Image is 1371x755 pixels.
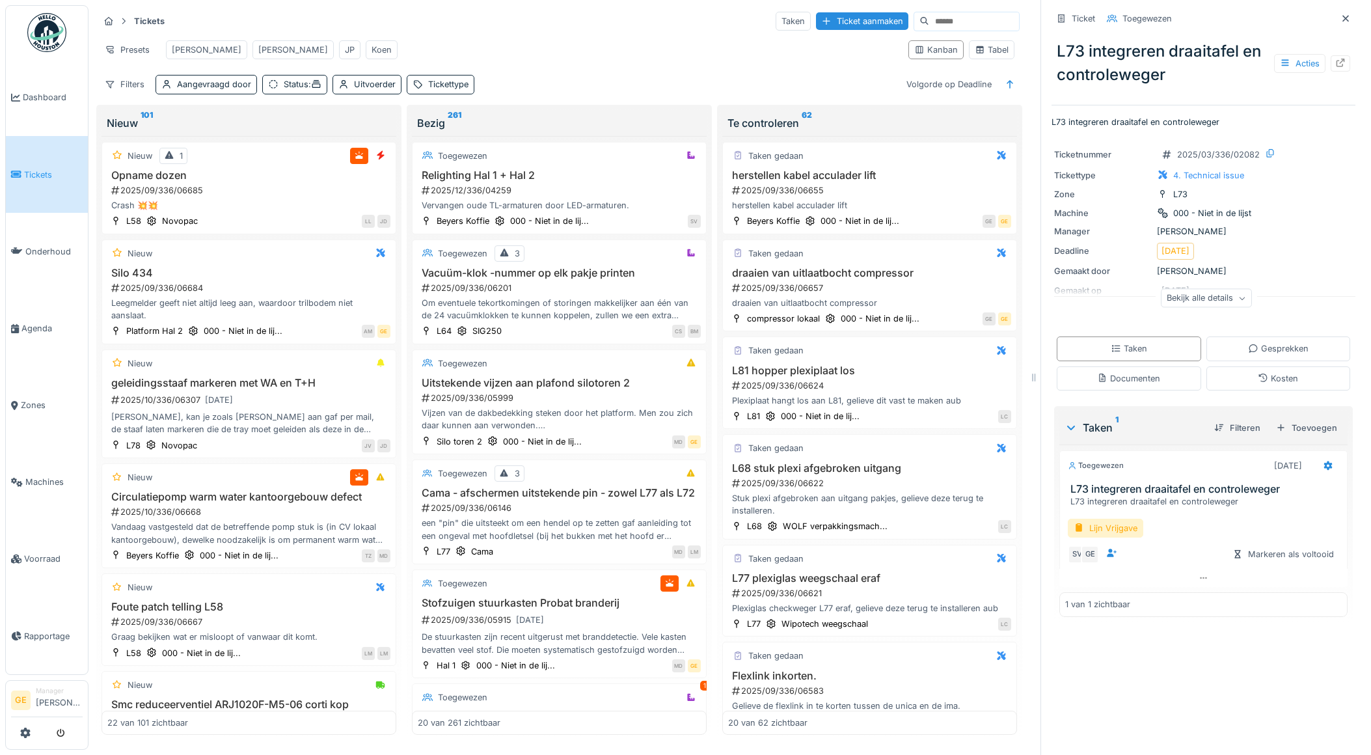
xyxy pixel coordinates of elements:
[731,282,1011,294] div: 2025/09/336/06657
[672,659,685,672] div: MD
[1274,54,1325,73] div: Acties
[672,325,685,338] div: CS
[998,410,1011,423] div: LC
[515,247,520,260] div: 3
[1274,460,1302,472] div: [DATE]
[1161,289,1252,308] div: Bekijk alle details
[377,325,390,338] div: GE
[110,616,390,628] div: 2025/09/336/06667
[107,169,390,182] h3: Opname dozen
[731,685,1011,697] div: 2025/09/336/06583
[128,679,152,691] div: Nieuw
[6,597,88,674] a: Rapportage
[802,115,812,131] sup: 62
[200,549,278,562] div: 000 - Niet in de lij...
[1054,265,1353,277] div: [PERSON_NAME]
[362,215,375,228] div: LL
[728,462,1011,474] h3: L68 stuk plexi afgebroken uitgang
[700,681,709,691] div: 1
[107,698,390,711] h3: Smc reduceerventiel ARJ1020F-M5-06 corti kop
[516,614,544,626] div: [DATE]
[1122,12,1172,25] div: Toegewezen
[728,169,1011,182] h3: herstellen kabel acculader lift
[141,115,153,131] sup: 101
[975,44,1009,56] div: Tabel
[362,647,375,660] div: LM
[748,344,804,357] div: Taken gedaan
[1068,519,1143,538] div: Lijn Vrijgave
[418,597,701,609] h3: Stofzuigen stuurkasten Probat branderij
[377,647,390,660] div: LM
[1054,188,1152,200] div: Zone
[1054,148,1152,161] div: Ticketnummer
[1054,225,1152,238] div: Manager
[747,215,800,227] div: Beyers Koffie
[1209,419,1266,437] div: Filteren
[372,44,392,56] div: Koen
[418,267,701,279] h3: Vacuüm-klok -nummer op elk pakje printen
[420,282,701,294] div: 2025/09/336/06201
[688,215,701,228] div: SV
[688,325,701,338] div: BM
[688,435,701,448] div: GE
[36,686,83,714] li: [PERSON_NAME]
[21,399,83,411] span: Zones
[417,115,701,131] div: Bezig
[284,78,321,90] div: Status
[901,75,998,94] div: Volgorde op Deadline
[418,487,701,499] h3: Cama - afschermen uitstekende pin - zowel L77 als L72
[472,325,502,337] div: SIG250
[748,650,804,662] div: Taken gedaan
[728,717,808,729] div: 20 van 62 zichtbaar
[1227,545,1339,563] div: Markeren als voltooid
[107,491,390,503] h3: Circulatiepomp warm water kantoorgebouw defect
[1054,169,1152,182] div: Tickettype
[362,439,375,452] div: JV
[1173,169,1244,182] div: 4. Technical issue
[728,297,1011,309] div: draaien van uitlaatbocht compressor
[308,79,321,89] span: :
[728,602,1011,614] div: Plexiglas checkweger L77 eraf, gelieve deze terug te installeren aub
[998,520,1011,533] div: LC
[1258,372,1298,385] div: Kosten
[437,659,455,672] div: Hal 1
[728,492,1011,517] div: Stuk plexi afgebroken aan uitgang pakjes, gelieve deze terug te installeren.
[1065,420,1204,435] div: Taken
[11,691,31,710] li: GE
[377,439,390,452] div: JD
[128,357,152,370] div: Nieuw
[1054,245,1152,257] div: Deadline
[6,367,88,444] a: Zones
[1097,372,1160,385] div: Documenten
[437,325,452,337] div: L64
[748,553,804,565] div: Taken gedaan
[998,312,1011,325] div: GE
[126,549,179,562] div: Beyers Koffie
[438,467,487,480] div: Toegewezen
[162,647,241,659] div: 000 - Niet in de lij...
[107,521,390,545] div: Vandaag vastgesteld dat de betreffende pomp stuk is (in CV lokaal kantoorgebouw), dewelke noodzak...
[11,686,83,717] a: GE Manager[PERSON_NAME]
[107,631,390,643] div: Graag bekijken wat er misloopt of vanwaar dit komt.
[362,325,375,338] div: AM
[377,549,390,562] div: MD
[672,435,685,448] div: MD
[126,647,141,659] div: L58
[418,717,500,729] div: 20 van 261 zichtbaar
[126,215,141,227] div: L58
[418,169,701,182] h3: Relighting Hal 1 + Hal 2
[418,517,701,542] div: een "pin" die uitsteekt om een hendel op te zetten gaf aanleiding tot een ongeval met hoofdletsel...
[107,297,390,322] div: Leegmelder geeft niet altijd leeg aan, waardoor trilbodem niet aanslaat.
[728,199,1011,212] div: herstellen kabel acculader lift
[515,467,520,480] div: 3
[107,377,390,389] h3: geleidingsstaaf markeren met WA en T+H
[821,215,899,227] div: 000 - Niet in de lij...
[420,184,701,197] div: 2025/12/336/04259
[258,44,328,56] div: [PERSON_NAME]
[728,364,1011,377] h3: L81 hopper plexiplaat los
[362,549,375,562] div: TZ
[110,506,390,518] div: 2025/10/336/06668
[162,215,198,227] div: Novopac
[438,357,487,370] div: Toegewezen
[728,670,1011,682] h3: Flexlink inkorten.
